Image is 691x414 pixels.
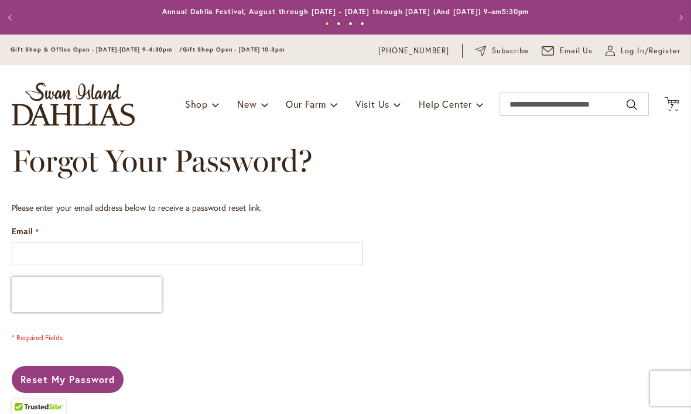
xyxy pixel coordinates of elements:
[671,102,674,110] span: 7
[183,46,285,53] span: Gift Shop Open - [DATE] 10-3pm
[162,7,529,16] a: Annual Dahlia Festival, August through [DATE] - [DATE] through [DATE] (And [DATE]) 9-am5:30pm
[12,277,162,312] iframe: reCAPTCHA
[12,142,313,179] span: Forgot Your Password?
[286,98,326,110] span: Our Farm
[12,225,33,237] span: Email
[668,6,691,29] button: Next
[325,22,329,26] button: 1 of 4
[11,46,183,53] span: Gift Shop & Office Open - [DATE]-[DATE] 9-4:30pm /
[378,45,449,57] a: [PHONE_NUMBER]
[337,22,341,26] button: 2 of 4
[560,45,593,57] span: Email Us
[621,45,680,57] span: Log In/Register
[542,45,593,57] a: Email Us
[20,373,115,385] span: Reset My Password
[665,97,679,112] button: 7
[355,98,389,110] span: Visit Us
[360,22,364,26] button: 4 of 4
[12,202,363,214] div: Please enter your email address below to receive a password reset link.
[237,98,256,110] span: New
[348,22,353,26] button: 3 of 4
[12,83,135,126] a: store logo
[9,372,42,405] iframe: Launch Accessibility Center
[185,98,208,110] span: Shop
[419,98,472,110] span: Help Center
[606,45,680,57] a: Log In/Register
[492,45,529,57] span: Subscribe
[12,366,124,393] button: Reset My Password
[476,45,529,57] a: Subscribe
